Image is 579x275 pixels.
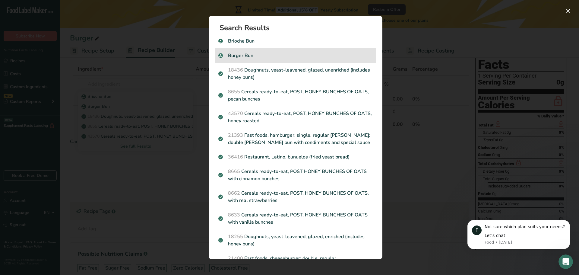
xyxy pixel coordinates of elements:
p: Restaurant, Latino, bunuelos (fried yeast bread) [218,153,373,161]
p: Doughnuts, yeast-leavened, glazed, enriched (includes honey buns) [218,233,373,248]
span: 8655 [228,88,240,95]
span: 8662 [228,190,240,197]
p: Cereals ready-to-eat, POST, HONEY BUNCHES OF OATS with vanilla bunches [218,211,373,226]
iframe: Intercom live chat [558,254,573,269]
p: Cereals ready-to-eat, POST, HONEY BUNCHES OF OATS, pecan bunches [218,88,373,103]
p: Cereals ready-to-eat, POST HONEY BUNCHES OF OATS with cinnamon bunches [218,168,373,182]
span: 36416 [228,154,243,160]
p: Cereals ready-to-eat, POST, HONEY BUNCHES OF OATS, honey roasted [218,110,373,124]
p: Doughnuts, yeast-leavened, glazed, unenriched (includes honey buns) [218,66,373,81]
span: 43570 [228,110,243,117]
p: Burger Bun [218,52,373,59]
p: Fast foods, hamburger; single, regular [PERSON_NAME]; double [PERSON_NAME] bun with condiments an... [218,132,373,146]
span: 8633 [228,212,240,218]
p: Cereals ready-to-eat, POST, HONEY BUNCHES OF OATS, with real strawberries [218,190,373,204]
span: 8665 [228,168,240,175]
span: 21393 [228,132,243,139]
iframe: Intercom notifications message [458,211,579,259]
span: 21400 [228,255,243,262]
p: Brioche Bun [218,37,373,45]
span: 18436 [228,67,243,73]
span: 18255 [228,233,243,240]
h1: Search Results [220,24,376,31]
